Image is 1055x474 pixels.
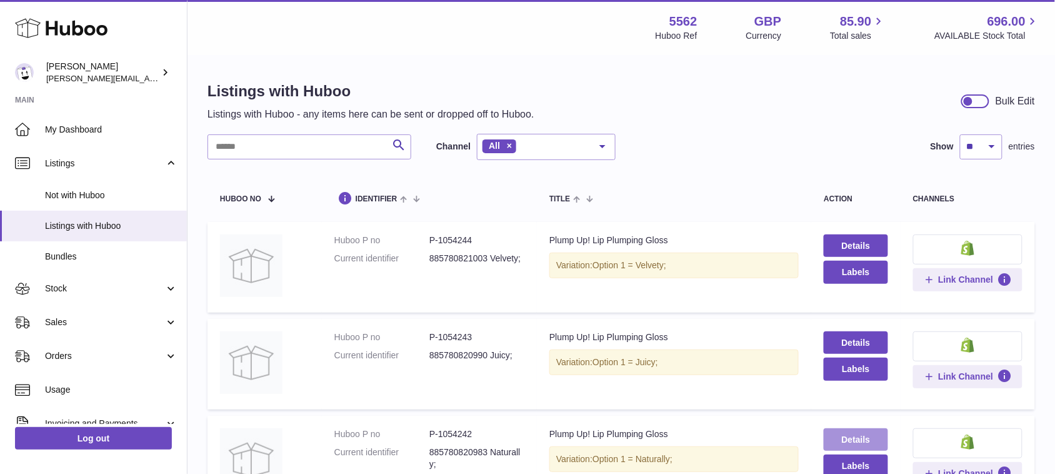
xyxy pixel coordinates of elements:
[429,446,524,470] dd: 885780820983 Naturally;
[549,350,799,375] div: Variation:
[46,61,159,84] div: [PERSON_NAME]
[45,384,177,396] span: Usage
[840,13,871,30] span: 85.90
[656,30,697,42] div: Huboo Ref
[549,428,799,440] div: Plump Up! Lip Plumping Gloss
[429,428,524,440] dd: P-1054242
[220,234,282,297] img: Plump Up! Lip Plumping Gloss
[549,234,799,246] div: Plump Up! Lip Plumping Gloss
[669,13,697,30] strong: 5562
[46,73,251,83] span: [PERSON_NAME][EMAIL_ADDRESS][DOMAIN_NAME]
[334,234,429,246] dt: Huboo P no
[824,195,887,203] div: action
[45,124,177,136] span: My Dashboard
[824,331,887,354] a: Details
[913,365,1022,388] button: Link Channel
[45,418,164,430] span: Invoicing and Payments
[830,30,886,42] span: Total sales
[549,446,799,472] div: Variation:
[429,350,524,361] dd: 885780820990 Juicy;
[429,234,524,246] dd: P-1054244
[45,158,164,169] span: Listings
[356,195,397,203] span: identifier
[207,81,534,101] h1: Listings with Huboo
[334,253,429,265] dt: Current identifier
[996,94,1035,108] div: Bulk Edit
[45,316,164,328] span: Sales
[754,13,781,30] strong: GBP
[207,108,534,121] p: Listings with Huboo - any items here can be sent or dropped off to Huboo.
[429,331,524,343] dd: P-1054243
[15,63,34,82] img: ketan@vasanticosmetics.com
[429,253,524,265] dd: 885780821003 Velvety;
[913,195,1022,203] div: channels
[961,435,974,450] img: shopify-small.png
[592,454,672,464] span: Option 1 = Naturally;
[15,427,172,450] a: Log out
[987,13,1026,30] span: 696.00
[45,350,164,362] span: Orders
[961,241,974,256] img: shopify-small.png
[334,446,429,470] dt: Current identifier
[45,283,164,295] span: Stock
[934,30,1040,42] span: AVAILABLE Stock Total
[436,141,471,153] label: Channel
[824,234,887,257] a: Details
[1009,141,1035,153] span: entries
[934,13,1040,42] a: 696.00 AVAILABLE Stock Total
[913,268,1022,291] button: Link Channel
[220,195,261,203] span: Huboo no
[45,251,177,263] span: Bundles
[931,141,954,153] label: Show
[824,358,887,380] button: Labels
[746,30,782,42] div: Currency
[592,357,658,367] span: Option 1 = Juicy;
[824,428,887,451] a: Details
[45,220,177,232] span: Listings with Huboo
[334,350,429,361] dt: Current identifier
[334,428,429,440] dt: Huboo P no
[592,260,666,270] span: Option 1 = Velvety;
[938,371,993,382] span: Link Channel
[549,253,799,278] div: Variation:
[489,141,500,151] span: All
[824,261,887,283] button: Labels
[220,331,282,394] img: Plump Up! Lip Plumping Gloss
[334,331,429,343] dt: Huboo P no
[549,195,570,203] span: title
[961,338,974,353] img: shopify-small.png
[938,274,993,285] span: Link Channel
[45,189,177,201] span: Not with Huboo
[830,13,886,42] a: 85.90 Total sales
[549,331,799,343] div: Plump Up! Lip Plumping Gloss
